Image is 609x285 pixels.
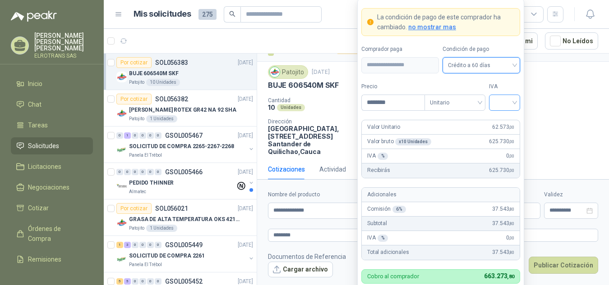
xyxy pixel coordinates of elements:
p: La condición de pago de este comprador ha cambiado. [377,12,514,32]
span: no mostrar mas [408,23,456,31]
div: 0 [132,169,138,175]
button: No Leídos [545,32,598,50]
label: Validez [544,190,598,199]
p: SOL056383 [155,59,188,66]
div: % [378,235,388,242]
a: Por cotizarSOL056021[DATE] Company LogoGRASA DE ALTA TEMPERATURA OKS 4210 X 5 KGPatojito1 Unidades [104,199,257,236]
div: 0 [124,169,131,175]
div: 0 [132,132,138,139]
label: Condición de pago [443,45,520,54]
p: Dirección [268,118,364,125]
span: Chat [28,100,42,109]
div: 1 [124,132,131,139]
p: Cobro al comprador [367,273,419,279]
p: SOL056021 [155,205,188,212]
div: Cotizaciones [268,164,305,174]
h1: Mis solicitudes [134,8,191,21]
p: [DATE] [238,168,253,176]
a: Chat [11,96,93,113]
span: 37.543 [492,248,514,257]
p: Valor bruto [367,137,431,146]
span: ,80 [509,221,514,226]
p: BUJE 606540M SKF [268,81,339,90]
span: 0 [506,234,514,242]
p: GSOL005467 [165,132,203,139]
a: 1 3 0 0 0 0 GSOL005449[DATE] Company LogoSOLICITUD DE COMPRA 2261Panela El Trébol [116,240,255,268]
div: 0 [116,169,123,175]
span: ,80 [507,274,514,280]
span: Negociaciones [28,182,69,192]
div: 0 [139,278,146,285]
a: Por cotizarSOL056382[DATE] Company Logo[PERSON_NAME] ROTEX GR42 NA 92 SHAPatojito1 Unidades [104,90,257,127]
p: Almatec [129,188,146,195]
span: Unitario [430,96,480,109]
div: 1 Unidades [146,225,177,232]
div: 6 % [392,206,406,213]
span: ,00 [509,154,514,158]
a: Remisiones [11,251,93,268]
span: Remisiones [28,254,61,264]
span: exclamation-circle [367,19,374,25]
p: [DATE] [238,131,253,140]
a: Por cotizarSOL056383[DATE] Company LogoBUJE 606540M SKFPatojito10 Unidades [104,54,257,90]
p: SOLICITUD DE COMPRA 2265-2267-2268 [129,142,234,151]
span: Cotizar [28,203,49,213]
span: ,80 [509,207,514,212]
div: Actividad [319,164,346,174]
p: Total adicionales [367,248,409,257]
span: ,00 [509,139,514,144]
div: 10 Unidades [146,79,180,86]
a: Licitaciones [11,158,93,175]
div: 0 [147,132,154,139]
p: GSOL005452 [165,278,203,285]
div: Por cotizar [116,57,152,68]
p: [DATE] [238,59,253,67]
span: ,00 [509,168,514,173]
div: 0 [132,278,138,285]
p: [PERSON_NAME] ROTEX GR42 NA 92 SHA [129,106,236,114]
span: Crédito a 60 días [448,59,515,72]
img: Company Logo [270,67,280,77]
span: Solicitudes [28,141,59,151]
div: 0 [155,242,161,248]
div: 0 [155,278,161,285]
span: Licitaciones [28,162,61,172]
p: [DATE] [238,204,253,213]
div: 3 [124,242,131,248]
a: Negociaciones [11,179,93,196]
div: Por cotizar [116,203,152,214]
a: Solicitudes [11,137,93,154]
div: 1 [116,242,123,248]
p: [DATE] [238,95,253,104]
a: Tareas [11,117,93,134]
button: Cargar archivo [268,262,333,278]
span: search [229,11,235,17]
p: Valor Unitario [367,123,400,131]
span: 0 [506,152,514,160]
p: SOL056382 [155,96,188,102]
span: Inicio [28,79,42,89]
img: Logo peakr [11,11,57,22]
p: Subtotal [367,219,387,228]
label: IVA [489,82,520,91]
img: Company Logo [116,181,127,192]
p: [GEOGRAPHIC_DATA], [STREET_ADDRESS] Santander de Quilichao , Cauca [268,125,364,155]
span: 625.730 [489,137,514,146]
img: Company Logo [116,72,127,82]
p: [PERSON_NAME] [PERSON_NAME] [PERSON_NAME] [34,32,93,51]
p: Patojito [129,115,144,122]
span: 62.573 [492,123,514,131]
div: 0 [139,242,146,248]
p: Panela El Trébol [129,152,162,159]
p: 10 [268,104,275,111]
p: Patojito [129,225,144,232]
a: 0 1 0 0 0 0 GSOL005467[DATE] Company LogoSOLICITUD DE COMPRA 2265-2267-2268Panela El Trébol [116,130,255,159]
span: 37.543 [492,219,514,228]
span: 37.543 [492,205,514,213]
span: ,00 [509,125,514,130]
div: 0 [132,242,138,248]
p: Recibirás [367,166,390,175]
div: Por cotizar [116,94,152,104]
p: Adicionales [367,190,396,199]
p: ELROTRANS SAS [34,53,93,59]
